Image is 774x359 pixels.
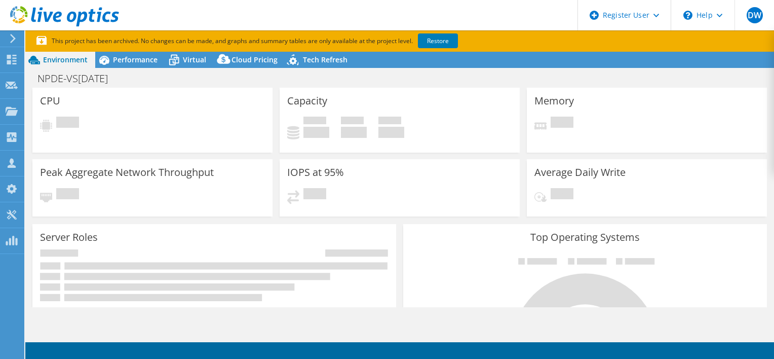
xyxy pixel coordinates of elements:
span: Total [378,117,401,127]
span: DW [747,7,763,23]
h3: IOPS at 95% [287,167,344,178]
h3: Peak Aggregate Network Throughput [40,167,214,178]
span: Pending [551,188,573,202]
span: Pending [551,117,573,130]
h4: 0 GiB [378,127,404,138]
h3: CPU [40,95,60,106]
span: Free [341,117,364,127]
h3: Average Daily Write [534,167,626,178]
h3: Capacity [287,95,327,106]
span: Cloud Pricing [231,55,278,64]
a: Restore [418,33,458,48]
span: Virtual [183,55,206,64]
span: Used [303,117,326,127]
span: Environment [43,55,88,64]
span: Pending [56,117,79,130]
h4: 0 GiB [303,127,329,138]
svg: \n [683,11,692,20]
p: This project has been archived. No changes can be made, and graphs and summary tables are only av... [36,35,533,47]
h4: 0 GiB [341,127,367,138]
h3: Memory [534,95,574,106]
h3: Server Roles [40,232,98,243]
span: Tech Refresh [303,55,347,64]
span: Pending [303,188,326,202]
h3: Top Operating Systems [411,232,759,243]
span: Pending [56,188,79,202]
h1: NPDE-VS[DATE] [33,73,124,84]
span: Performance [113,55,158,64]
